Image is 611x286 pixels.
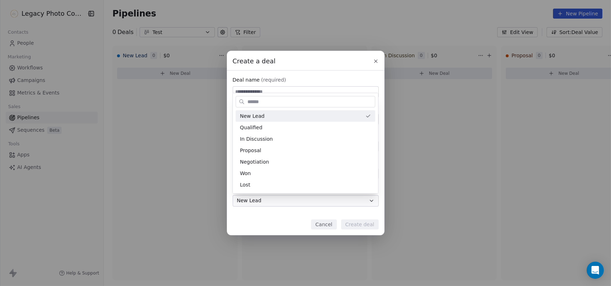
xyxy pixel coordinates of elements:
[240,124,262,131] span: Qualified
[240,147,261,154] span: Proposal
[240,135,273,143] span: In Discussion
[240,170,251,177] span: Won
[236,110,375,190] div: Suggestions
[240,158,269,166] span: Negotiation
[240,181,250,189] span: Lost
[240,112,265,120] span: New Lead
